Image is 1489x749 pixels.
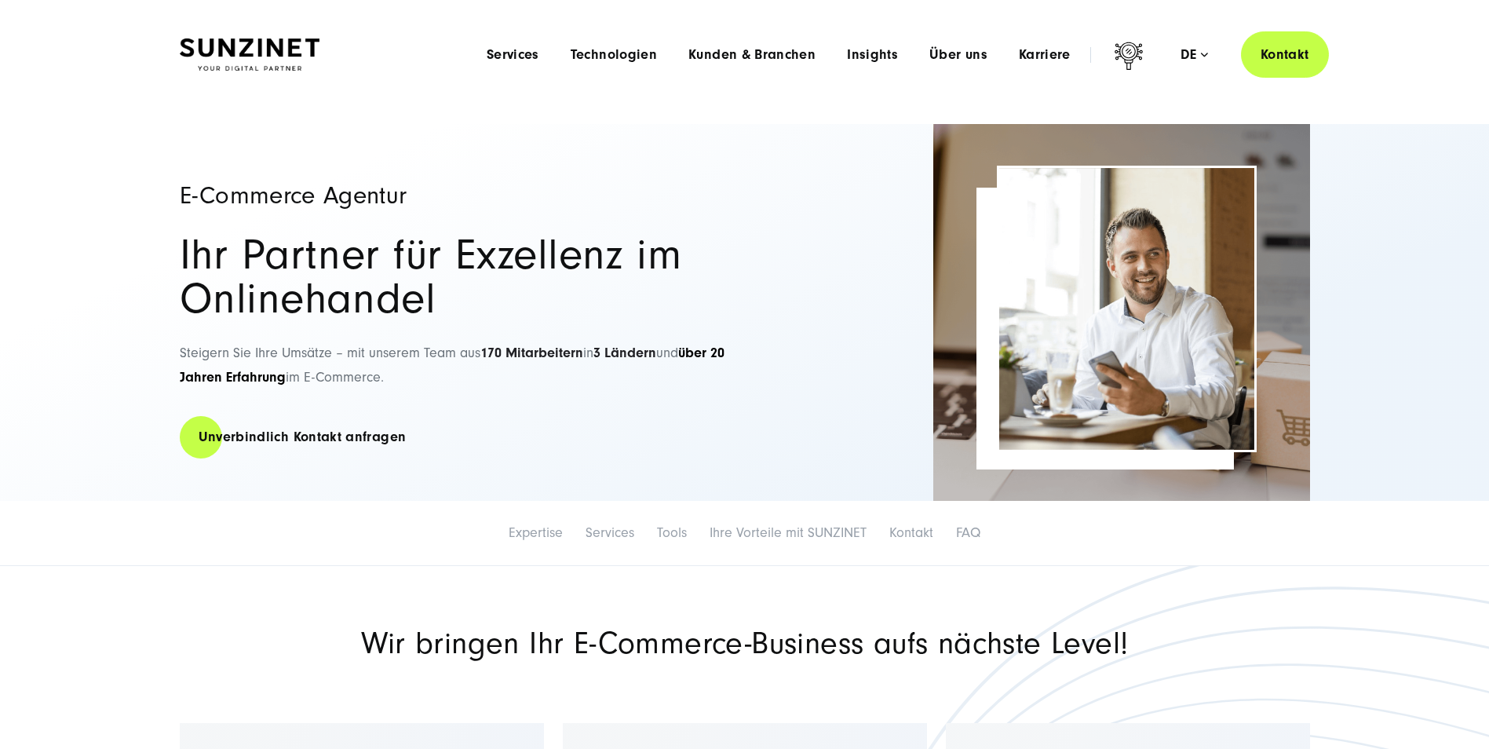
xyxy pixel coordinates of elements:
a: Unverbindlich Kontakt anfragen [180,415,425,459]
strong: 3 Ländern [593,345,656,361]
h2: Ihr Partner für Exzellenz im Onlinehandel [180,233,729,321]
a: Kontakt [889,524,933,541]
a: Technologien [571,47,657,63]
span: über 20 Jahren Erfahrung [180,345,724,385]
h1: E-Commerce Agentur [180,183,729,208]
a: Karriere [1019,47,1071,63]
a: Expertise [509,524,563,541]
img: SUNZINET Full Service Digital Agentur [180,38,319,71]
a: Insights [847,47,898,63]
div: de [1181,47,1208,63]
p: Steigern Sie Ihre Umsätze – mit unserem Team aus in und im E-Commerce. [180,342,729,389]
a: Services [487,47,539,63]
h2: Wir bringen Ihr E-Commerce-Business aufs nächste Level! [180,629,1310,659]
img: E-Commerce Agentur SUNZINET - hintergrund Bild mit Paket [933,124,1310,501]
a: Kontakt [1241,31,1329,78]
a: Ihre Vorteile mit SUNZINET [710,524,867,541]
img: E-Commerce Agentur SUNZINET [999,168,1254,450]
a: FAQ [956,524,980,541]
a: Über uns [929,47,987,63]
a: Tools [657,524,687,541]
a: Kunden & Branchen [688,47,816,63]
a: Services [586,524,634,541]
strong: 170 Mitarbeitern [480,345,583,361]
